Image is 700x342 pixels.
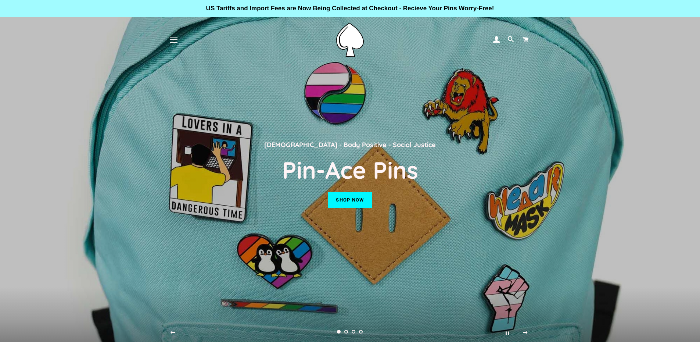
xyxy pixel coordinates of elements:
button: Previous slide [164,324,182,342]
a: Shop now [328,192,371,208]
img: Pin-Ace [336,23,364,57]
a: Slide 1, current [335,328,343,336]
h2: Pin-Ace Pins [172,155,528,185]
p: [DEMOGRAPHIC_DATA] - Body Positive - Social Justice [172,139,528,150]
a: Load slide 4 [358,328,365,336]
button: Pause slideshow [498,324,517,342]
button: Next slide [516,324,534,342]
a: Load slide 3 [350,328,358,336]
a: Load slide 2 [343,328,350,336]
